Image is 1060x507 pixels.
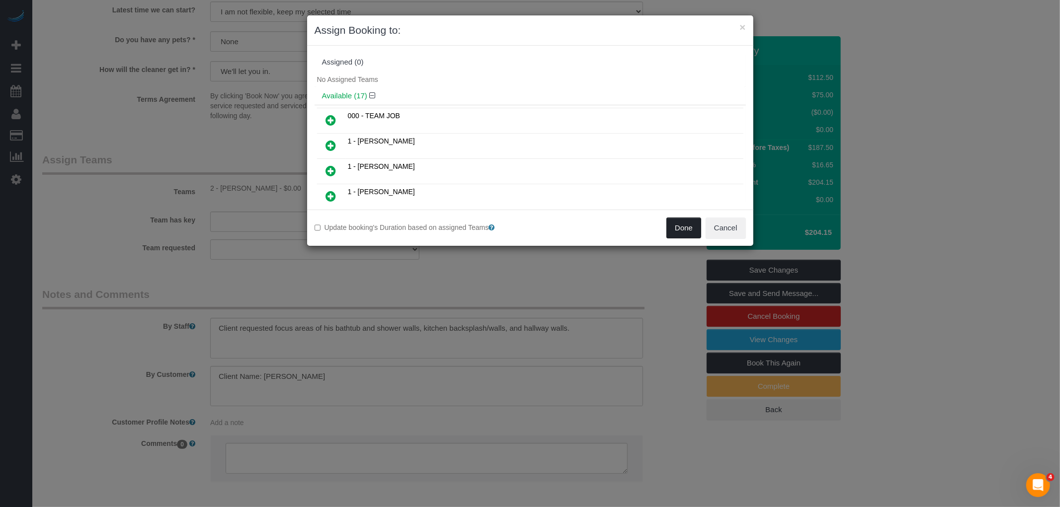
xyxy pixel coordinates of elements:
span: 1 - [PERSON_NAME] [348,162,415,170]
input: Update booking's Duration based on assigned Teams [315,224,321,231]
div: Assigned (0) [322,58,738,67]
span: No Assigned Teams [317,75,378,83]
h4: Available (17) [322,92,738,100]
span: 000 - TEAM JOB [348,112,401,120]
h3: Assign Booking to: [315,23,746,38]
span: 1 - [PERSON_NAME] [348,137,415,145]
button: Cancel [706,217,746,238]
label: Update booking's Duration based on assigned Teams [315,222,523,232]
span: 4 [1047,473,1055,481]
span: 1 - [PERSON_NAME] [348,188,415,196]
button: Done [666,217,701,238]
iframe: Intercom live chat [1026,473,1050,497]
button: × [739,22,745,32]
